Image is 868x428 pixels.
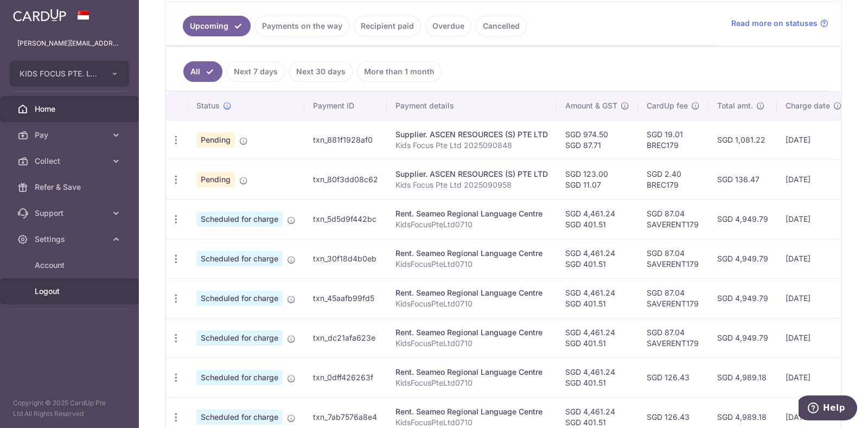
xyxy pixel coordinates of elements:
[777,239,851,278] td: [DATE]
[709,199,777,239] td: SGD 4,949.79
[731,18,818,29] span: Read more on statuses
[709,120,777,159] td: SGD 1,081.22
[20,68,100,79] span: KIDS FOCUS PTE. LTD.
[395,259,548,270] p: KidsFocusPteLtd0710
[304,318,387,357] td: txn_dc21afa623e
[17,38,122,49] p: [PERSON_NAME][EMAIL_ADDRESS][DOMAIN_NAME]
[557,239,638,278] td: SGD 4,461.24 SGD 401.51
[196,330,283,346] span: Scheduled for charge
[557,120,638,159] td: SGD 974.50 SGD 87.71
[227,61,285,82] a: Next 7 days
[638,199,709,239] td: SGD 87.04 SAVERENT179
[709,159,777,199] td: SGD 136.47
[777,278,851,318] td: [DATE]
[183,61,222,82] a: All
[304,239,387,278] td: txn_30f18d4b0eb
[395,219,548,230] p: KidsFocusPteLtd0710
[35,182,106,193] span: Refer & Save
[304,92,387,120] th: Payment ID
[395,417,548,428] p: KidsFocusPteLtd0710
[304,199,387,239] td: txn_5d5d9f442bc
[777,199,851,239] td: [DATE]
[183,16,251,36] a: Upcoming
[255,16,349,36] a: Payments on the way
[777,318,851,357] td: [DATE]
[476,16,527,36] a: Cancelled
[395,327,548,338] div: Rent. Seameo Regional Language Centre
[289,61,353,82] a: Next 30 days
[786,100,830,111] span: Charge date
[35,208,106,219] span: Support
[35,286,106,297] span: Logout
[196,212,283,227] span: Scheduled for charge
[35,234,106,245] span: Settings
[196,132,235,148] span: Pending
[395,180,548,190] p: Kids Focus Pte Ltd 2025090958
[387,92,557,120] th: Payment details
[196,251,283,266] span: Scheduled for charge
[196,370,283,385] span: Scheduled for charge
[304,278,387,318] td: txn_45aafb99fd5
[425,16,471,36] a: Overdue
[709,357,777,397] td: SGD 4,989.18
[638,278,709,318] td: SGD 87.04 SAVERENT179
[196,291,283,306] span: Scheduled for charge
[395,140,548,151] p: Kids Focus Pte Ltd 2025090848
[35,130,106,140] span: Pay
[638,159,709,199] td: SGD 2.40 BREC179
[354,16,421,36] a: Recipient paid
[557,199,638,239] td: SGD 4,461.24 SGD 401.51
[35,260,106,271] span: Account
[35,156,106,167] span: Collect
[395,208,548,219] div: Rent. Seameo Regional Language Centre
[777,159,851,199] td: [DATE]
[638,357,709,397] td: SGD 126.43
[395,406,548,417] div: Rent. Seameo Regional Language Centre
[709,278,777,318] td: SGD 4,949.79
[395,367,548,378] div: Rent. Seameo Regional Language Centre
[799,395,857,423] iframe: Opens a widget where you can find more information
[395,129,548,140] div: Supplier. ASCEN RESOURCES (S) PTE LTD
[196,410,283,425] span: Scheduled for charge
[777,357,851,397] td: [DATE]
[557,318,638,357] td: SGD 4,461.24 SGD 401.51
[565,100,617,111] span: Amount & GST
[13,9,66,22] img: CardUp
[638,120,709,159] td: SGD 19.01 BREC179
[395,378,548,388] p: KidsFocusPteLtd0710
[395,169,548,180] div: Supplier. ASCEN RESOURCES (S) PTE LTD
[304,159,387,199] td: txn_80f3dd08c62
[709,318,777,357] td: SGD 4,949.79
[777,120,851,159] td: [DATE]
[10,61,129,87] button: KIDS FOCUS PTE. LTD.
[395,288,548,298] div: Rent. Seameo Regional Language Centre
[638,318,709,357] td: SGD 87.04 SAVERENT179
[304,357,387,397] td: txn_0dff426263f
[557,357,638,397] td: SGD 4,461.24 SGD 401.51
[395,298,548,309] p: KidsFocusPteLtd0710
[709,239,777,278] td: SGD 4,949.79
[395,248,548,259] div: Rent. Seameo Regional Language Centre
[638,239,709,278] td: SGD 87.04 SAVERENT179
[557,159,638,199] td: SGD 123.00 SGD 11.07
[731,18,828,29] a: Read more on statuses
[357,61,442,82] a: More than 1 month
[196,100,220,111] span: Status
[196,172,235,187] span: Pending
[717,100,753,111] span: Total amt.
[647,100,688,111] span: CardUp fee
[395,338,548,349] p: KidsFocusPteLtd0710
[35,104,106,114] span: Home
[304,120,387,159] td: txn_881f1928af0
[557,278,638,318] td: SGD 4,461.24 SGD 401.51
